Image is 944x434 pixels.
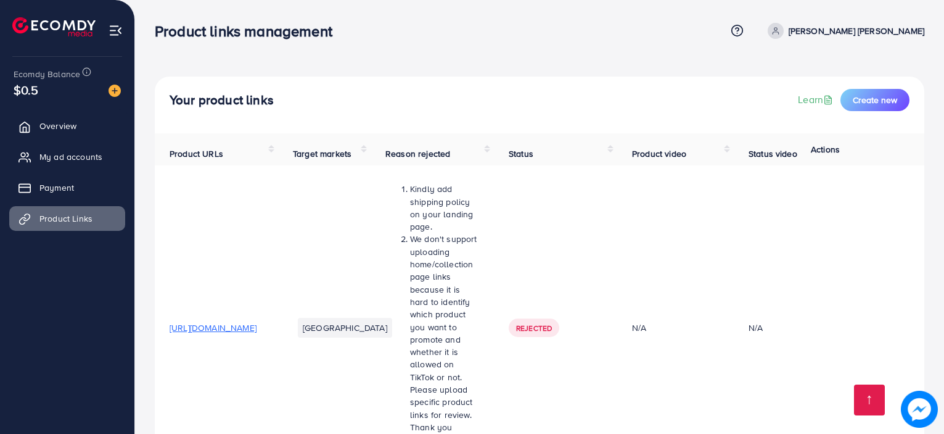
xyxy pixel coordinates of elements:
img: image [109,85,121,97]
li: Kindly add shipping policy on your landing page. [410,183,479,233]
span: Status video [749,148,797,160]
a: Payment [9,175,125,200]
img: image [902,392,937,427]
span: Rejected [516,323,552,333]
p: [PERSON_NAME] [PERSON_NAME] [789,23,924,38]
span: Reason rejected [385,148,450,160]
h3: Product links management [155,22,342,40]
span: Product Links [39,212,92,225]
a: My ad accounts [9,144,125,169]
img: menu [109,23,123,38]
span: [URL][DOMAIN_NAME] [170,322,257,334]
h4: Your product links [170,93,274,108]
span: Target markets [293,148,351,160]
button: Create new [840,89,909,111]
a: Learn [798,93,835,107]
span: Status [509,148,533,160]
span: We don't support uploading home/collection page links because it is hard to identify which produc... [410,233,477,433]
div: N/A [632,322,719,334]
a: Product Links [9,206,125,231]
img: logo [12,17,96,36]
span: Ecomdy Balance [14,68,80,80]
li: [GEOGRAPHIC_DATA] [298,318,392,338]
span: Payment [39,182,74,194]
span: Create new [853,94,897,106]
span: My ad accounts [39,151,102,163]
span: Product URLs [170,148,223,160]
span: Overview [39,120,76,132]
a: [PERSON_NAME] [PERSON_NAME] [763,23,924,39]
a: Overview [9,114,125,138]
span: Actions [811,143,840,156]
span: Product video [632,148,686,160]
span: $0.5 [14,81,39,99]
div: N/A [749,322,763,334]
